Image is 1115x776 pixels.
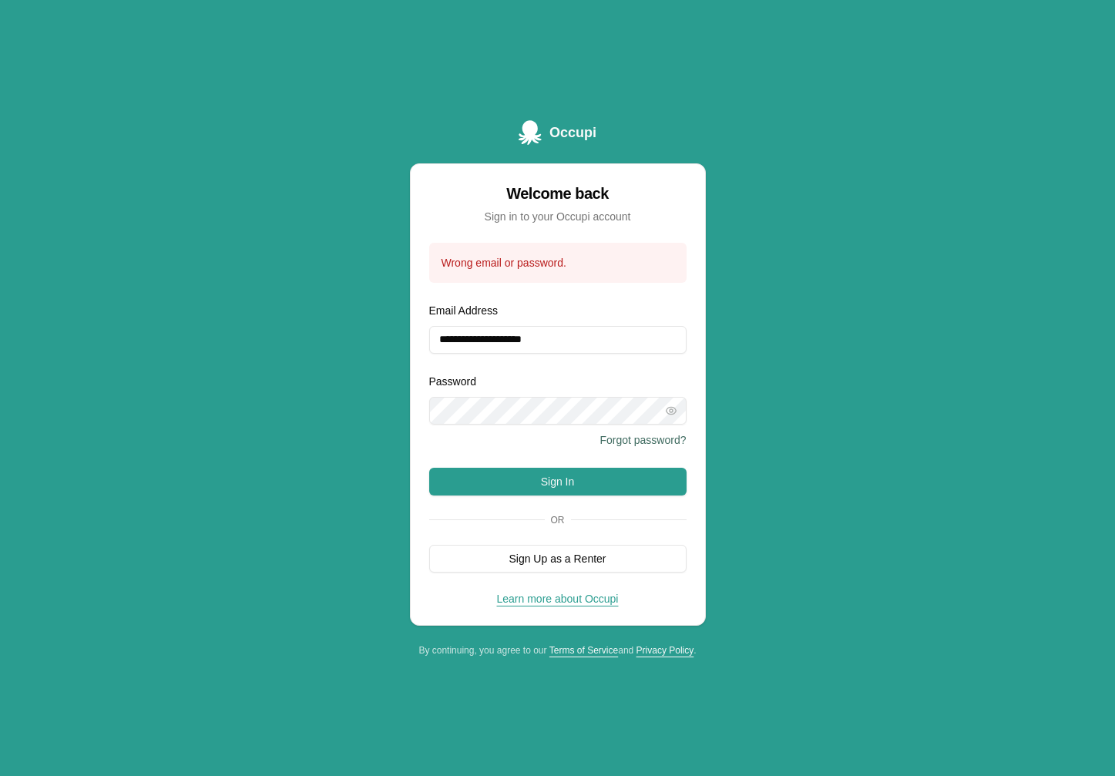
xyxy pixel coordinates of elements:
[549,645,618,656] a: Terms of Service
[429,375,476,388] label: Password
[410,644,706,657] div: By continuing, you agree to our and .
[429,545,687,573] button: Sign Up as a Renter
[429,183,687,204] div: Welcome back
[545,514,571,526] span: Or
[636,645,694,656] a: Privacy Policy
[429,304,498,317] label: Email Address
[519,120,596,145] a: Occupi
[599,432,686,448] button: Forgot password?
[442,255,674,270] div: Wrong email or password.
[429,468,687,495] button: Sign In
[549,122,596,143] span: Occupi
[497,593,619,605] a: Learn more about Occupi
[429,209,687,224] div: Sign in to your Occupi account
